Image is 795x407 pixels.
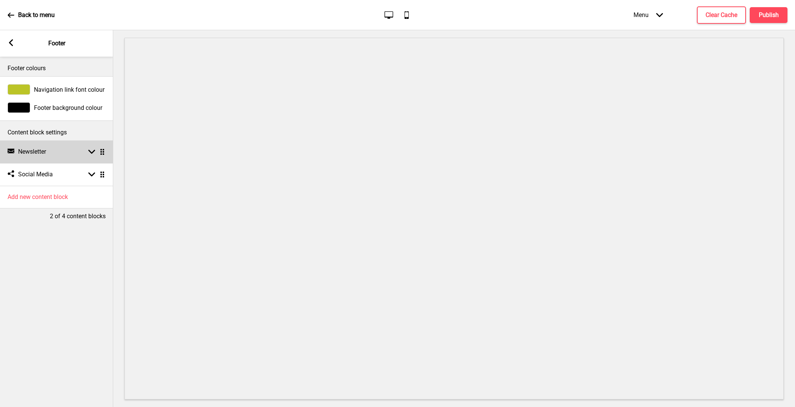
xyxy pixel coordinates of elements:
h4: Publish [759,11,779,19]
h4: Social Media [18,170,53,179]
div: Menu [626,4,670,26]
h4: Newsletter [18,148,46,156]
div: Navigation link font colour [8,84,106,95]
p: Footer [48,39,65,48]
button: Publish [750,7,787,23]
a: Back to menu [8,5,55,25]
span: Footer background colour [34,104,102,111]
p: Back to menu [18,11,55,19]
span: Navigation link font colour [34,86,105,93]
h4: Clear Cache [706,11,737,19]
p: Footer colours [8,64,106,72]
p: 2 of 4 content blocks [50,212,106,220]
h4: Add new content block [8,193,68,201]
p: Content block settings [8,128,106,137]
div: Footer background colour [8,102,106,113]
button: Clear Cache [697,6,746,24]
